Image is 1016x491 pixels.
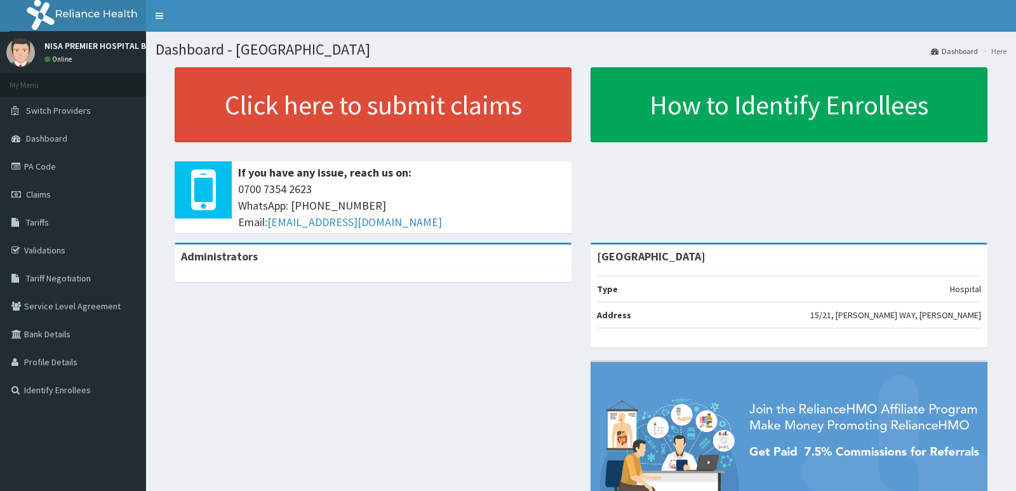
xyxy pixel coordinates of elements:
h1: Dashboard - [GEOGRAPHIC_DATA] [156,41,1006,58]
p: Hospital [950,283,981,295]
strong: [GEOGRAPHIC_DATA] [597,249,705,264]
a: Online [44,55,75,64]
a: Click here to submit claims [175,67,571,142]
span: Switch Providers [26,105,91,116]
p: NISA PREMIER HOSPITAL BILLING DEPT [44,41,194,50]
img: User Image [6,38,35,67]
span: Tariff Negotiation [26,272,91,284]
b: Type [597,283,618,295]
b: Address [597,309,631,321]
b: Administrators [181,249,258,264]
span: Tariffs [26,217,49,228]
a: Dashboard [931,46,978,57]
span: Claims [26,189,51,200]
b: If you have any issue, reach us on: [238,165,411,180]
a: How to Identify Enrollees [591,67,987,142]
li: Here [979,46,1006,57]
a: [EMAIL_ADDRESS][DOMAIN_NAME] [267,215,442,229]
span: 0700 7354 2623 WhatsApp: [PHONE_NUMBER] Email: [238,181,565,230]
span: Dashboard [26,133,67,144]
p: 15/21, [PERSON_NAME] WAY, [PERSON_NAME] [810,309,981,321]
